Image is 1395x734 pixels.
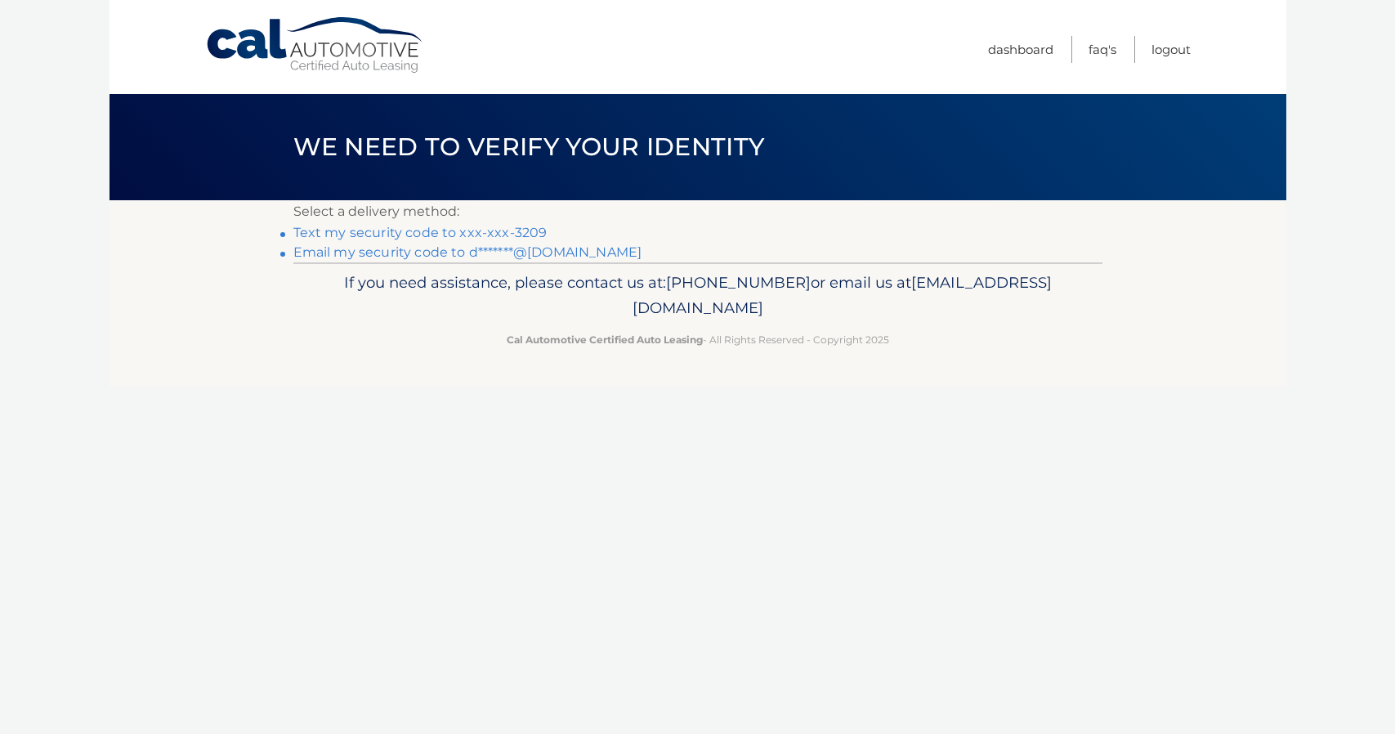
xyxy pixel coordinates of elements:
[205,16,426,74] a: Cal Automotive
[507,333,703,346] strong: Cal Automotive Certified Auto Leasing
[293,244,642,260] a: Email my security code to d*******@[DOMAIN_NAME]
[304,270,1092,322] p: If you need assistance, please contact us at: or email us at
[666,273,811,292] span: [PHONE_NUMBER]
[293,200,1102,223] p: Select a delivery method:
[988,36,1053,63] a: Dashboard
[1151,36,1191,63] a: Logout
[1089,36,1116,63] a: FAQ's
[293,225,548,240] a: Text my security code to xxx-xxx-3209
[304,331,1092,348] p: - All Rights Reserved - Copyright 2025
[293,132,765,162] span: We need to verify your identity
